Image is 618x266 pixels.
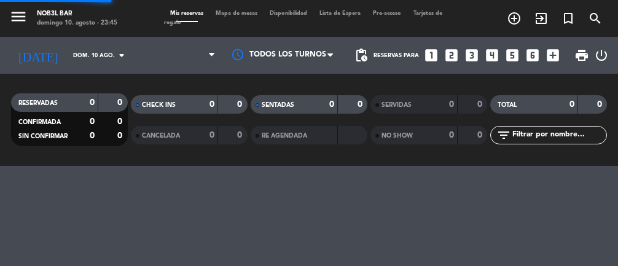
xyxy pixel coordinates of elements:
[264,10,313,16] span: Disponibilidad
[262,133,307,139] span: RE AGENDADA
[545,47,561,63] i: add_box
[18,119,61,125] span: CONFIRMADA
[574,48,589,63] span: print
[381,102,412,108] span: SERVIDAS
[209,10,264,16] span: Mapa de mesas
[209,131,214,139] strong: 0
[374,52,419,59] span: Reservas para
[588,11,603,26] i: search
[504,47,520,63] i: looks_5
[525,47,541,63] i: looks_6
[313,10,367,16] span: Lista de Espera
[9,43,67,68] i: [DATE]
[511,128,606,142] input: Filtrar por nombre...
[142,102,176,108] span: CHECK INS
[37,18,117,28] div: domingo 10. agosto - 23:45
[90,117,95,126] strong: 0
[117,98,125,107] strong: 0
[90,98,95,107] strong: 0
[37,9,117,18] div: Nob3l Bar
[237,131,244,139] strong: 0
[444,47,460,63] i: looks_two
[477,100,485,109] strong: 0
[594,37,609,74] div: LOG OUT
[9,7,28,26] i: menu
[117,117,125,126] strong: 0
[423,47,439,63] i: looks_one
[90,131,95,140] strong: 0
[597,100,604,109] strong: 0
[381,133,413,139] span: NO SHOW
[117,131,125,140] strong: 0
[477,131,485,139] strong: 0
[142,133,180,139] span: CANCELADA
[209,100,214,109] strong: 0
[164,10,442,25] span: Tarjetas de regalo
[354,48,369,63] span: pending_actions
[114,48,129,63] i: arrow_drop_down
[358,100,365,109] strong: 0
[569,100,574,109] strong: 0
[18,100,58,106] span: RESERVADAS
[534,11,549,26] i: exit_to_app
[464,47,480,63] i: looks_3
[237,100,244,109] strong: 0
[507,11,522,26] i: add_circle_outline
[367,10,407,16] span: Pre-acceso
[561,11,576,26] i: turned_in_not
[449,100,454,109] strong: 0
[9,7,28,29] button: menu
[498,102,517,108] span: TOTAL
[164,10,209,16] span: Mis reservas
[496,128,511,143] i: filter_list
[18,133,68,139] span: SIN CONFIRMAR
[449,131,454,139] strong: 0
[262,102,294,108] span: SENTADAS
[329,100,334,109] strong: 0
[594,48,609,63] i: power_settings_new
[484,47,500,63] i: looks_4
